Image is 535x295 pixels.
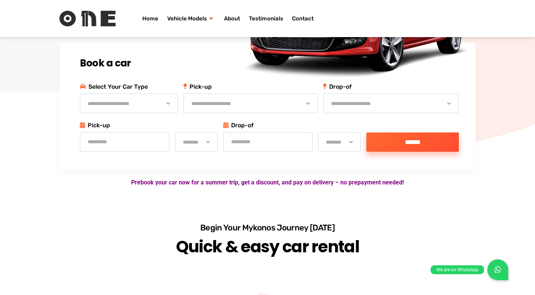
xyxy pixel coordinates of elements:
strong: Prebook your car now for a summer trip, get a discount, and pay on delivery – no prepayment needed! [131,179,404,186]
p: Pick-up [80,121,218,130]
a: We are on WhatsApp [487,259,508,280]
a: Vehicle Models [163,4,220,33]
a: Home [138,4,163,33]
div: We are on WhatsApp [431,265,484,274]
a: Contact [288,4,318,33]
a: Testimonials [244,4,288,33]
img: Rent One Logo without Text [59,11,116,26]
p: Drop-of [223,121,361,130]
p: Select Your Car Type [80,82,178,92]
h2: Book a car [80,58,459,69]
h3: Begin Your Mykonos Journey [DATE] [175,223,360,233]
a: About [220,4,244,33]
h2: Quick & easy car rental [175,236,360,258]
